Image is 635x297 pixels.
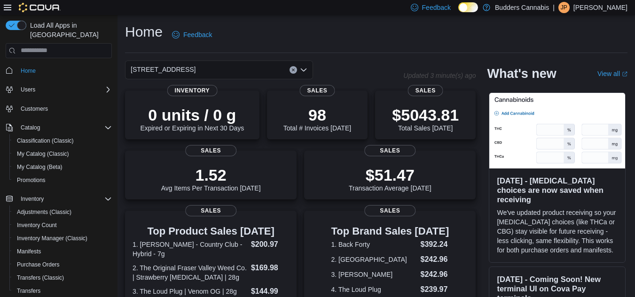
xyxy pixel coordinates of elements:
[13,175,49,186] a: Promotions
[13,233,112,244] span: Inventory Manager (Classic)
[622,71,627,77] svg: External link
[17,176,46,184] span: Promotions
[9,174,116,187] button: Promotions
[19,3,61,12] img: Cova
[9,206,116,219] button: Adjustments (Classic)
[133,263,247,282] dt: 2. The Original Fraser Valley Weed Co. | Strawberry [MEDICAL_DATA] | 28g
[251,286,289,297] dd: $144.99
[421,239,449,250] dd: $392.24
[17,65,39,76] a: Home
[17,235,87,242] span: Inventory Manager (Classic)
[331,255,416,264] dt: 2. [GEOGRAPHIC_DATA]
[13,135,112,146] span: Classification (Classic)
[183,30,212,39] span: Feedback
[13,135,78,146] a: Classification (Classic)
[17,122,44,133] button: Catalog
[403,72,476,79] p: Updated 3 minute(s) ago
[331,285,416,294] dt: 4. The Loud Plug
[13,259,63,270] a: Purchase Orders
[21,86,35,93] span: Users
[2,64,116,77] button: Home
[13,272,68,283] a: Transfers (Classic)
[13,161,66,173] a: My Catalog (Beta)
[17,84,112,95] span: Users
[13,272,112,283] span: Transfers (Classic)
[17,193,112,205] span: Inventory
[9,160,116,174] button: My Catalog (Beta)
[349,166,431,184] p: $51.47
[125,23,163,41] h1: Home
[21,105,48,113] span: Customers
[2,83,116,96] button: Users
[13,285,44,297] a: Transfers
[283,106,351,124] p: 98
[13,220,61,231] a: Inventory Count
[349,166,431,192] div: Transaction Average [DATE]
[13,285,112,297] span: Transfers
[251,262,289,274] dd: $169.98
[13,161,112,173] span: My Catalog (Beta)
[597,70,627,77] a: View allExternal link
[17,163,63,171] span: My Catalog (Beta)
[9,232,116,245] button: Inventory Manager (Classic)
[13,175,112,186] span: Promotions
[161,166,261,184] p: 1.52
[17,137,74,145] span: Classification (Classic)
[408,85,443,96] span: Sales
[573,2,627,13] p: [PERSON_NAME]
[561,2,567,13] span: JP
[553,2,555,13] p: |
[495,2,549,13] p: Budders Cannabis
[17,122,112,133] span: Catalog
[140,106,244,132] div: Expired or Expiring in Next 30 Days
[185,145,237,156] span: Sales
[17,65,112,76] span: Home
[17,208,71,216] span: Adjustments (Classic)
[17,261,60,268] span: Purchase Orders
[131,64,196,75] span: [STREET_ADDRESS]
[9,258,116,271] button: Purchase Orders
[458,2,478,12] input: Dark Mode
[9,147,116,160] button: My Catalog (Classic)
[168,25,216,44] a: Feedback
[331,240,416,249] dt: 1. Back Forty
[13,206,75,218] a: Adjustments (Classic)
[392,106,459,132] div: Total Sales [DATE]
[364,205,416,216] span: Sales
[421,269,449,280] dd: $242.96
[13,246,112,257] span: Manifests
[13,246,45,257] a: Manifests
[21,67,36,75] span: Home
[17,287,40,295] span: Transfers
[300,66,307,74] button: Open list of options
[13,259,112,270] span: Purchase Orders
[17,274,64,282] span: Transfers (Classic)
[13,148,73,160] a: My Catalog (Classic)
[421,254,449,265] dd: $242.96
[290,66,297,74] button: Clear input
[17,103,52,114] a: Customers
[13,148,112,160] span: My Catalog (Classic)
[421,284,449,295] dd: $239.97
[9,219,116,232] button: Inventory Count
[17,103,112,114] span: Customers
[167,85,218,96] span: Inventory
[331,270,416,279] dt: 3. [PERSON_NAME]
[133,287,247,296] dt: 3. The Loud Plug | Venom OG | 28g
[9,271,116,284] button: Transfers (Classic)
[299,85,335,96] span: Sales
[392,106,459,124] p: $5043.81
[26,21,112,39] span: Load All Apps in [GEOGRAPHIC_DATA]
[17,193,47,205] button: Inventory
[21,124,40,131] span: Catalog
[13,206,112,218] span: Adjustments (Classic)
[497,208,618,255] p: We've updated product receiving so your [MEDICAL_DATA] choices (like THCa or CBG) stay visible fo...
[487,66,556,81] h2: What's new
[17,221,57,229] span: Inventory Count
[283,106,351,132] div: Total # Invoices [DATE]
[331,226,449,237] h3: Top Brand Sales [DATE]
[161,166,261,192] div: Avg Items Per Transaction [DATE]
[422,3,451,12] span: Feedback
[140,106,244,124] p: 0 units / 0 g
